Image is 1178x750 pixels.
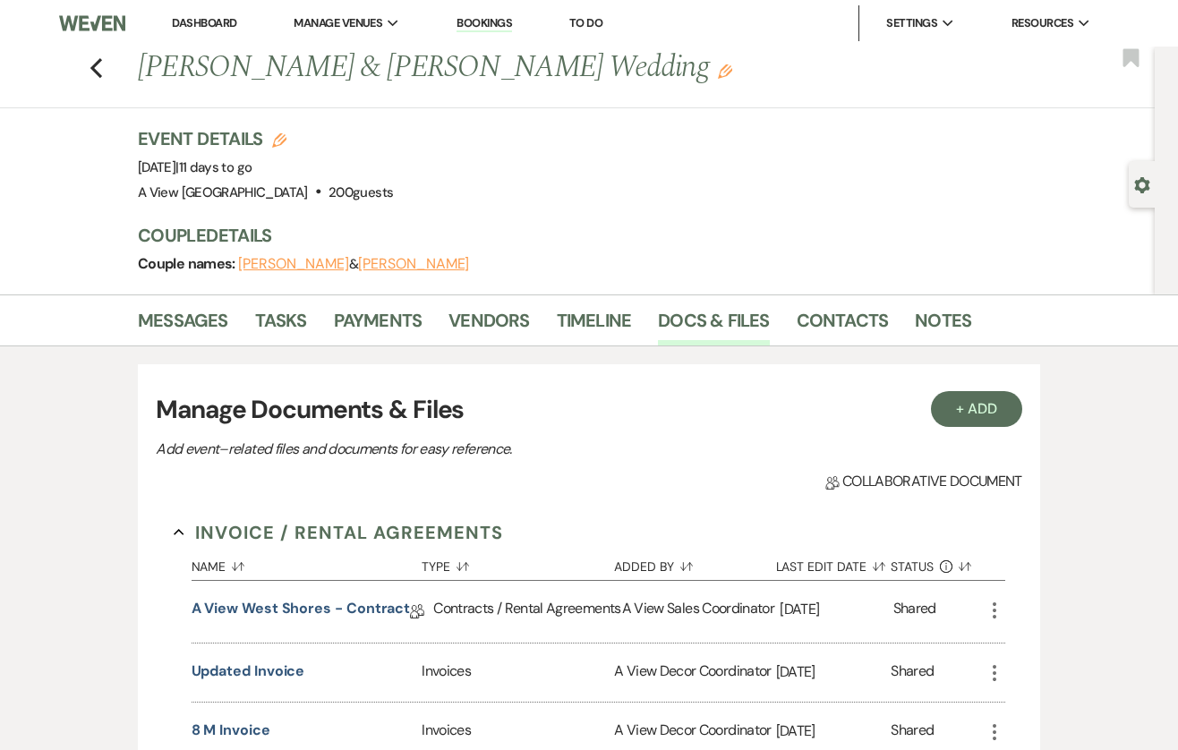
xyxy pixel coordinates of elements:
h3: Event Details [138,126,393,151]
h1: [PERSON_NAME] & [PERSON_NAME] Wedding [138,47,940,89]
a: Timeline [557,306,632,345]
p: [DATE] [776,661,892,684]
span: [DATE] [138,158,252,176]
button: Status [891,546,983,580]
button: Last Edit Date [776,546,892,580]
p: [DATE] [776,720,892,743]
button: [PERSON_NAME] [358,257,469,271]
span: A View [GEOGRAPHIC_DATA] [138,183,308,201]
button: Updated Invoice [192,661,305,682]
img: Weven Logo [59,4,126,42]
button: + Add [931,391,1022,427]
button: Type [422,546,614,580]
p: [DATE] [780,598,892,621]
button: Invoice / Rental Agreements [174,519,504,546]
div: Shared [891,661,934,685]
span: Resources [1012,14,1073,32]
a: Dashboard [172,15,236,30]
span: | [175,158,252,176]
span: Settings [886,14,937,32]
a: Tasks [255,306,307,345]
button: Name [192,546,423,580]
span: Collaborative document [825,471,1022,492]
h3: Manage Documents & Files [156,391,1022,429]
div: A View Decor Coordinator [614,643,775,702]
h3: Couple Details [138,223,1137,248]
a: Messages [138,306,228,345]
p: Add event–related files and documents for easy reference. [156,438,782,461]
button: [PERSON_NAME] [238,257,349,271]
span: 200 guests [329,183,393,201]
div: Invoices [422,643,614,702]
a: Notes [915,306,971,345]
a: A View West Shores - Contract [192,598,411,626]
button: Edit [718,63,732,79]
a: Vendors [448,306,529,345]
div: Shared [893,598,936,626]
span: Status [891,560,934,573]
span: Manage Venues [294,14,382,32]
span: 11 days to go [179,158,252,176]
a: Payments [334,306,423,345]
a: Docs & Files [658,306,769,345]
button: Open lead details [1134,175,1150,192]
a: Contacts [797,306,889,345]
a: Bookings [457,15,512,32]
div: Contracts / Rental Agreements [433,581,621,643]
div: A View Sales Coordinator [622,581,781,643]
span: Couple names: [138,254,238,273]
div: Shared [891,720,934,744]
button: Added By [614,546,775,580]
span: & [238,255,469,273]
button: 8 M Invoice [192,720,270,741]
a: To Do [569,15,602,30]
